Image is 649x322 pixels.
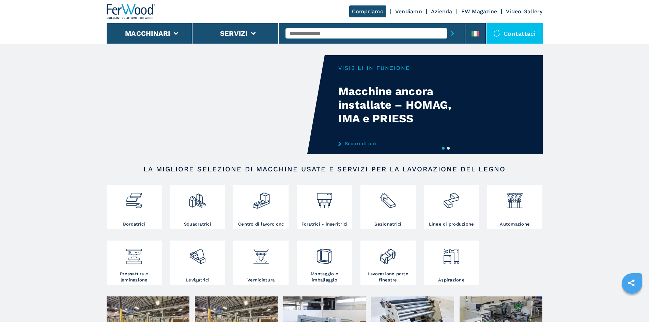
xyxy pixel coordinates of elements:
h3: Verniciatura [247,277,275,283]
button: Macchinari [125,29,170,37]
img: levigatrici_2.png [188,242,206,265]
img: foratrici_inseritrici_2.png [315,186,334,210]
div: Contattaci [486,23,543,44]
img: aspirazione_1.png [442,242,460,265]
a: Linee di produzione [424,185,479,229]
h3: Sezionatrici [374,221,401,227]
img: bordatrici_1.png [125,186,143,210]
a: Montaggio e imballaggio [297,241,352,285]
img: automazione.png [506,186,524,210]
iframe: Chat [620,291,644,317]
a: Squadratrici [170,185,225,229]
h3: Foratrici - inseritrici [302,221,348,227]
img: lavorazione_porte_finestre_2.png [379,242,397,265]
video: Your browser does not support the video tag. [107,55,325,154]
a: Lavorazione porte finestre [360,241,416,285]
img: linee_di_produzione_2.png [442,186,460,210]
a: Verniciatura [233,241,289,285]
img: Ferwood [107,4,156,19]
a: Video Gallery [506,8,542,15]
a: Sezionatrici [360,185,416,229]
a: FW Magazine [461,8,497,15]
h3: Linee di produzione [429,221,474,227]
a: Vendiamo [395,8,422,15]
h3: Pressatura e laminazione [108,271,160,283]
button: submit-button [447,26,458,41]
a: Automazione [487,185,542,229]
h2: LA MIGLIORE SELEZIONE DI MACCHINE USATE E SERVIZI PER LA LAVORAZIONE DEL LEGNO [128,165,521,173]
img: squadratrici_2.png [188,186,206,210]
a: Compriamo [349,5,386,17]
h3: Squadratrici [184,221,211,227]
a: Pressatura e laminazione [107,241,162,285]
img: montaggio_imballaggio_2.png [315,242,334,265]
a: Bordatrici [107,185,162,229]
img: sezionatrici_2.png [379,186,397,210]
a: Foratrici - inseritrici [297,185,352,229]
a: Azienda [431,8,452,15]
h3: Automazione [500,221,530,227]
button: Servizi [220,29,248,37]
a: sharethis [623,274,640,291]
img: centro_di_lavoro_cnc_2.png [252,186,270,210]
button: 1 [442,147,445,150]
a: Aspirazione [424,241,479,285]
h3: Aspirazione [438,277,465,283]
img: Contattaci [493,30,500,37]
h3: Montaggio e imballaggio [298,271,350,283]
img: verniciatura_1.png [252,242,270,265]
h3: Levigatrici [186,277,210,283]
button: 2 [447,147,450,150]
a: Centro di lavoro cnc [233,185,289,229]
h3: Bordatrici [123,221,145,227]
h3: Lavorazione porte finestre [362,271,414,283]
h3: Centro di lavoro cnc [238,221,284,227]
a: Scopri di più [338,141,472,146]
img: pressa-strettoia.png [125,242,143,265]
a: Levigatrici [170,241,225,285]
